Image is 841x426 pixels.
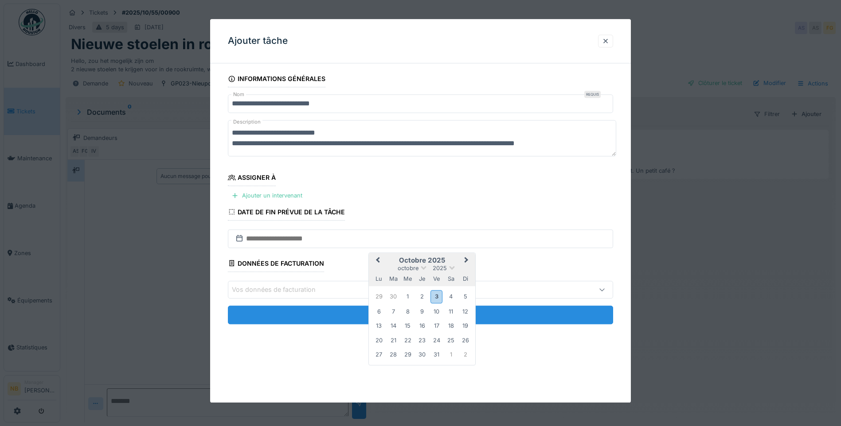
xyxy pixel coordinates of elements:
span: 2025 [433,265,447,271]
div: samedi [445,273,457,285]
div: Choose lundi 13 octobre 2025 [373,320,385,332]
div: Informations générales [228,72,325,87]
div: Choose mardi 14 octobre 2025 [387,320,399,332]
div: Choose dimanche 12 octobre 2025 [459,306,471,318]
div: Choose vendredi 3 octobre 2025 [430,290,442,303]
div: vendredi [430,273,442,285]
div: Choose mercredi 1 octobre 2025 [402,291,414,303]
div: Choose lundi 20 octobre 2025 [373,334,385,346]
div: Choose vendredi 17 octobre 2025 [430,320,442,332]
div: Choose mercredi 8 octobre 2025 [402,306,414,318]
div: Choose samedi 25 octobre 2025 [445,334,457,346]
div: Choose lundi 29 septembre 2025 [373,291,385,303]
div: Choose mardi 21 octobre 2025 [387,334,399,346]
span: octobre [398,265,419,271]
div: Choose vendredi 31 octobre 2025 [430,349,442,361]
div: Choose jeudi 16 octobre 2025 [416,320,428,332]
div: Choose mardi 28 octobre 2025 [387,349,399,361]
div: Choose samedi 18 octobre 2025 [445,320,457,332]
div: Choose mercredi 15 octobre 2025 [402,320,414,332]
div: dimanche [459,273,471,285]
div: Requis [584,91,601,98]
label: Description [231,116,262,128]
h2: octobre 2025 [369,256,475,264]
div: Month octobre, 2025 [372,289,473,362]
div: Choose jeudi 30 octobre 2025 [416,349,428,361]
div: Choose samedi 1 novembre 2025 [445,349,457,361]
button: Next Month [460,254,474,268]
div: Choose vendredi 10 octobre 2025 [430,306,442,318]
div: Choose jeudi 9 octobre 2025 [416,306,428,318]
div: Choose jeudi 23 octobre 2025 [416,334,428,346]
div: mercredi [402,273,414,285]
div: Choose lundi 27 octobre 2025 [373,349,385,361]
div: Choose samedi 4 octobre 2025 [445,291,457,303]
div: Choose dimanche 19 octobre 2025 [459,320,471,332]
div: Choose jeudi 2 octobre 2025 [416,291,428,303]
div: Choose mercredi 29 octobre 2025 [402,349,414,361]
div: jeudi [416,273,428,285]
div: Ajouter un intervenant [228,190,306,202]
div: lundi [373,273,385,285]
button: Previous Month [370,254,384,268]
div: Choose samedi 11 octobre 2025 [445,306,457,318]
div: Choose mardi 30 septembre 2025 [387,291,399,303]
div: Choose dimanche 26 octobre 2025 [459,334,471,346]
div: Choose dimanche 5 octobre 2025 [459,291,471,303]
div: Données de facturation [228,257,324,272]
div: Choose mercredi 22 octobre 2025 [402,334,414,346]
div: Date de fin prévue de la tâche [228,205,345,221]
div: Vos données de facturation [232,285,328,294]
div: Assigner à [228,171,276,186]
label: Nom [231,91,246,98]
div: Choose dimanche 2 novembre 2025 [459,349,471,361]
div: Choose vendredi 24 octobre 2025 [430,334,442,346]
div: Choose mardi 7 octobre 2025 [387,306,399,318]
div: mardi [387,273,399,285]
div: Choose lundi 6 octobre 2025 [373,306,385,318]
h3: Ajouter tâche [228,35,288,46]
